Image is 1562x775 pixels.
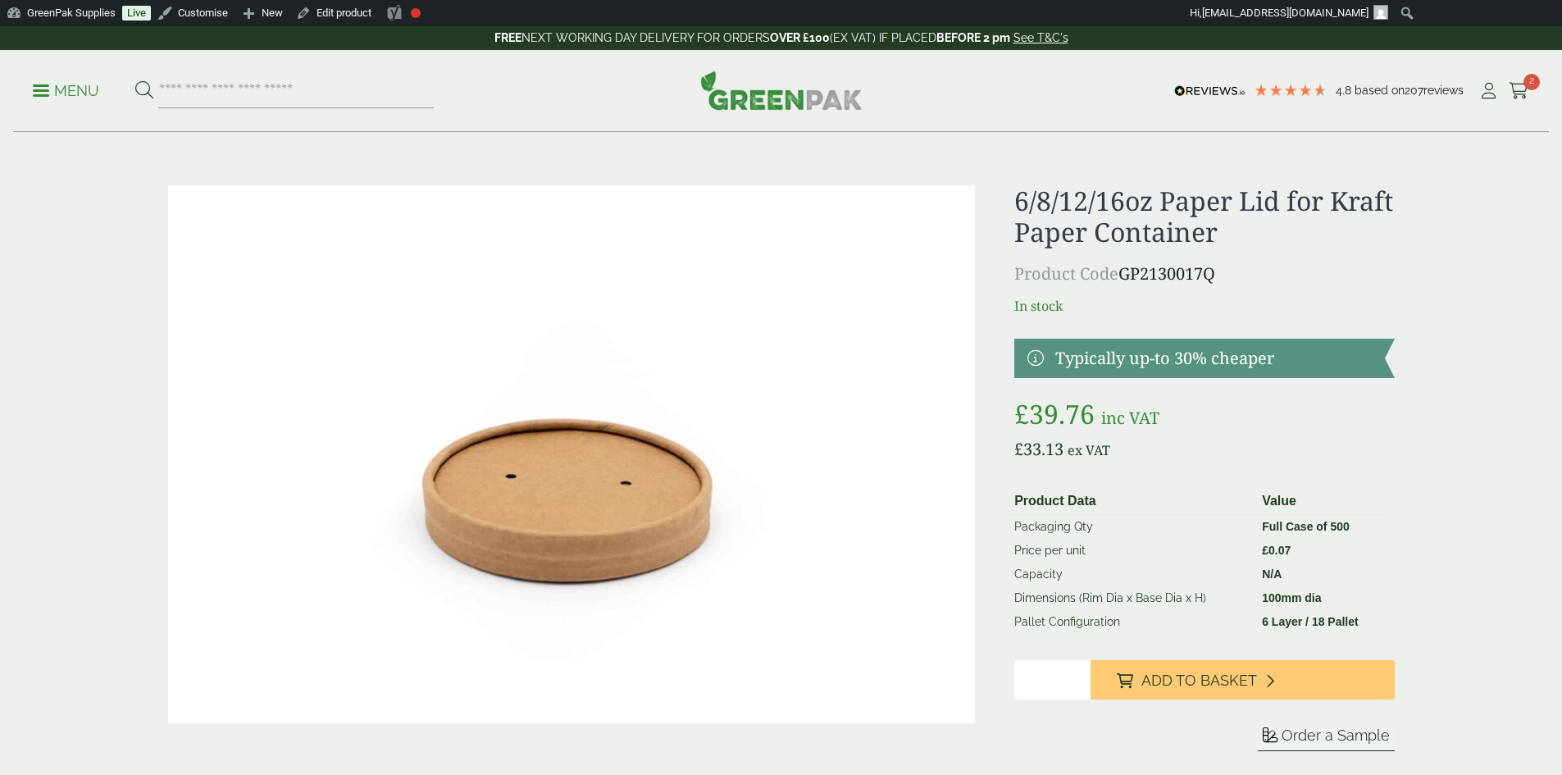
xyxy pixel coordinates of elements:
[1509,79,1529,103] a: 2
[1523,74,1540,90] span: 2
[1262,615,1359,628] strong: 6 Layer / 18 Pallet
[1008,610,1255,634] td: Pallet Configuration
[1008,586,1255,610] td: Dimensions (Rim Dia x Base Dia x H)
[1008,488,1255,515] th: Product Data
[1262,568,1282,581] strong: N/A
[1091,660,1395,700] button: Add to Basket
[1262,591,1321,604] strong: 100mm dia
[168,185,976,723] img: Cardboard Lid.jpg Ezgif.com Webp To Jpg Converter 2
[1008,539,1255,563] td: Price per unit
[1405,84,1423,97] span: 207
[1202,7,1368,19] span: [EMAIL_ADDRESS][DOMAIN_NAME]
[1068,441,1110,459] span: ex VAT
[1013,31,1068,44] a: See T&C's
[1258,726,1395,751] button: Order a Sample
[1355,84,1405,97] span: Based on
[1101,407,1159,429] span: inc VAT
[1262,520,1350,533] strong: Full Case of 500
[1423,84,1464,97] span: reviews
[770,31,830,44] strong: OVER £100
[700,71,863,110] img: GreenPak Supplies
[1014,262,1394,286] p: GP2130017Q
[1336,84,1355,97] span: 4.8
[122,6,151,21] a: Live
[1014,438,1023,460] span: £
[1262,544,1268,557] span: £
[1141,672,1257,690] span: Add to Basket
[1014,438,1063,460] bdi: 33.13
[1254,83,1327,98] div: 4.79 Stars
[411,8,421,18] div: Focus keyphrase not set
[1282,727,1390,744] span: Order a Sample
[1014,296,1394,316] p: In stock
[1014,396,1095,431] bdi: 39.76
[1174,85,1246,97] img: REVIEWS.io
[1262,544,1291,557] bdi: 0.07
[494,31,521,44] strong: FREE
[33,81,99,98] a: Menu
[1014,262,1118,285] span: Product Code
[1008,563,1255,586] td: Capacity
[1014,185,1394,248] h1: 6/8/12/16oz Paper Lid for Kraft Paper Container
[1008,514,1255,539] td: Packaging Qty
[1255,488,1387,515] th: Value
[936,31,1010,44] strong: BEFORE 2 pm
[1509,83,1529,99] i: Cart
[33,81,99,101] p: Menu
[1014,396,1029,431] span: £
[1478,83,1499,99] i: My Account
